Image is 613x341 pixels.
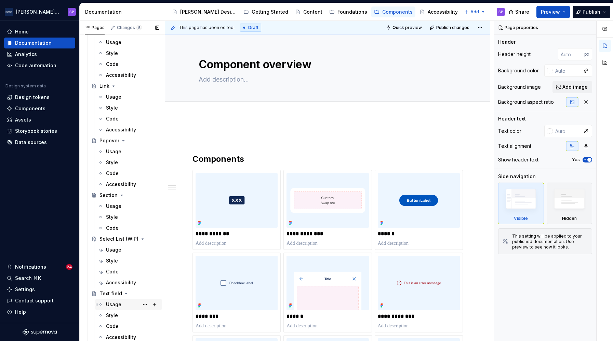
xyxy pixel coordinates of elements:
div: Help [15,309,26,315]
span: Publish [583,9,600,15]
button: Add [462,7,488,17]
a: Style [95,255,162,266]
a: Storybook stories [4,126,75,137]
a: Code [95,321,162,332]
div: Data sources [15,139,47,146]
div: [PERSON_NAME] Design [180,9,237,15]
a: Usage [95,146,162,157]
a: Analytics [4,49,75,60]
div: Header height [498,51,531,58]
div: Text alignment [498,143,531,150]
div: Style [106,312,118,319]
input: Auto [552,125,580,137]
div: Usage [106,203,121,210]
a: Foundations [327,6,370,17]
a: Style [95,310,162,321]
button: Search ⌘K [4,273,75,284]
div: Notifications [15,264,46,270]
div: Search ⌘K [15,275,41,282]
span: Publish changes [436,25,469,30]
div: Code [106,115,119,122]
a: Usage [95,201,162,212]
div: Components [15,105,45,112]
div: Foundations [337,9,367,15]
div: [PERSON_NAME] Airlines [16,9,59,15]
a: Style [95,157,162,168]
img: 32ba717b-bb29-4bf2-90a1-a4d09f4050a2.png [196,256,278,310]
div: Usage [106,39,121,46]
div: Style [106,214,118,221]
a: Assets [4,114,75,125]
a: [PERSON_NAME] Design [169,6,239,17]
div: Link [99,83,109,89]
a: Design tokens [4,92,75,103]
a: Section [89,190,162,201]
a: Documentation [4,38,75,48]
input: Auto [558,48,584,60]
div: Accessibility [106,181,136,188]
div: Accessibility [428,9,458,15]
div: Side navigation [498,173,536,180]
a: Style [95,48,162,59]
a: Accessibility [95,124,162,135]
div: Background image [498,84,541,90]
a: Code [95,223,162,233]
button: Preview [536,6,570,18]
button: Share [505,6,534,18]
a: Usage [95,91,162,102]
a: Home [4,26,75,37]
div: Contact support [15,297,54,304]
span: This page has been edited. [179,25,235,30]
div: SP [69,9,74,15]
a: Supernova Logo [23,329,57,336]
img: 50058b57-aa4a-4602-b890-dfeee3f3f007.png [196,173,278,228]
a: Style [95,212,162,223]
button: Help [4,307,75,317]
a: Accessibility [95,70,162,81]
span: Draft [248,25,258,30]
div: Documentation [85,9,162,15]
span: Add image [562,84,588,90]
a: Components [4,103,75,114]
button: Quick preview [384,23,425,32]
a: Link [89,81,162,91]
p: px [584,52,589,57]
img: 733b49d5-6b54-4094-b37b-a4a63e278cd8.png [378,256,460,310]
a: Getting Started [241,6,291,17]
div: Style [106,104,118,111]
a: Text field [89,288,162,299]
div: Style [106,257,118,264]
label: Yes [572,157,580,162]
div: Select List (WIP) [99,236,138,242]
div: Getting Started [252,9,288,15]
div: Assets [15,116,31,123]
div: Show header text [498,156,538,163]
div: Accessibility [106,72,136,79]
a: Components [371,6,415,17]
div: Changes [117,25,142,30]
div: Usage [106,148,121,155]
img: c3f5e9e1-6811-4e17-a07e-bc207d3ebb81.png [286,173,369,228]
div: Code [106,61,119,68]
div: Documentation [15,40,52,46]
div: Background color [498,67,539,74]
div: Text color [498,128,521,134]
a: Accessibility [95,277,162,288]
a: Code [95,168,162,179]
div: Pages [85,25,105,30]
button: Notifications24 [4,261,75,272]
a: Data sources [4,137,75,148]
img: f0306bc8-3074-41fb-b11c-7d2e8671d5eb.png [5,8,13,16]
div: Design system data [5,83,46,89]
a: Code [95,266,162,277]
div: Code [106,323,119,330]
div: Accessibility [106,334,136,341]
div: Visible [498,183,544,224]
a: Popover [89,135,162,146]
div: Header [498,39,516,45]
div: Header text [498,115,526,122]
a: Usage [95,37,162,48]
div: Code [106,268,119,275]
div: Storybook stories [15,128,57,134]
a: Style [95,102,162,113]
